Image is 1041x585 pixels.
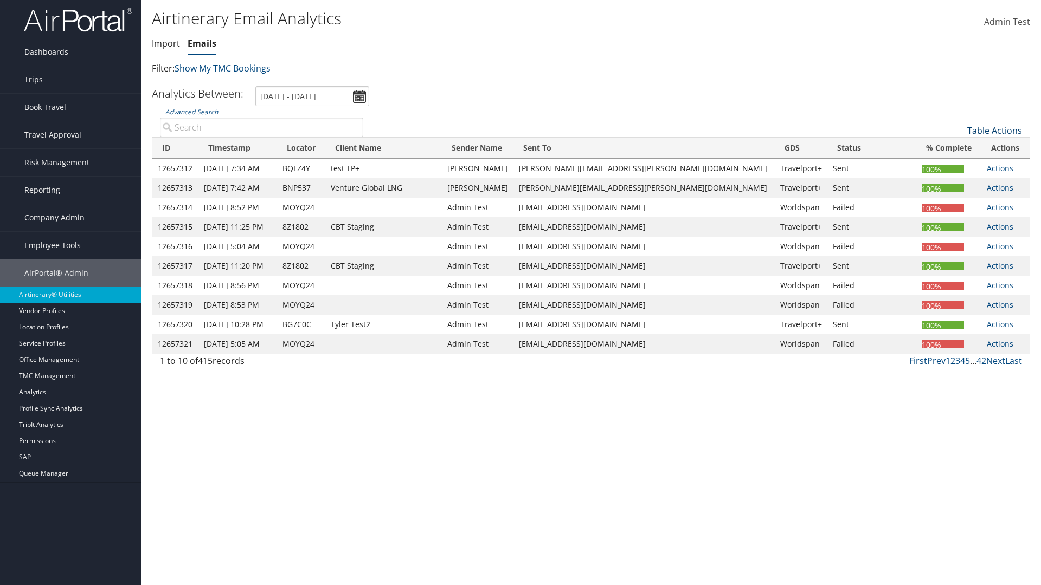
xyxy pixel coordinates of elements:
[775,138,828,159] th: GDS: activate to sort column ascending
[188,37,216,49] a: Emails
[922,223,964,231] div: 100%
[775,159,828,178] td: Travelport+
[255,86,369,106] input: [DATE] - [DATE]
[922,340,964,348] div: 100%
[152,256,198,276] td: 12657317
[442,334,514,354] td: Admin Test
[325,159,441,178] td: test TP+
[1005,355,1022,367] a: Last
[152,276,198,295] td: 12657318
[152,62,737,76] p: Filter:
[775,315,828,334] td: Travelport+
[827,217,916,237] td: Sent
[922,301,964,309] div: 100%
[152,178,198,198] td: 12657313
[24,7,132,32] img: airportal-logo.png
[442,276,514,295] td: Admin Test
[198,256,277,276] td: [DATE] 11:20 PM
[909,355,927,367] a: First
[198,138,277,159] th: Timestamp: activate to sort column ascending
[152,237,198,256] td: 12657316
[24,66,43,93] span: Trips
[981,138,1030,159] th: Actions
[198,334,277,354] td: [DATE] 5:05 AM
[152,37,180,49] a: Import
[775,237,828,256] td: Worldspan
[946,355,950,367] a: 1
[987,300,1013,310] a: Actions
[922,184,964,192] div: 100%
[198,276,277,295] td: [DATE] 8:56 PM
[827,138,916,159] th: Status: activate to sort column ascending
[277,178,326,198] td: BNP537
[987,280,1013,290] a: Actions
[152,334,198,354] td: 12657321
[277,276,326,295] td: MOYQ24
[24,121,81,148] span: Travel Approval
[198,237,277,256] td: [DATE] 5:04 AM
[513,217,774,237] td: [EMAIL_ADDRESS][DOMAIN_NAME]
[325,315,441,334] td: Tyler Test2
[175,62,271,74] a: Show My TMC Bookings
[513,198,774,217] td: [EMAIL_ADDRESS][DOMAIN_NAME]
[24,38,68,66] span: Dashboards
[927,355,946,367] a: Prev
[152,198,198,217] td: 12657314
[513,295,774,315] td: [EMAIL_ADDRESS][DOMAIN_NAME]
[442,315,514,334] td: Admin Test
[987,183,1013,193] a: Actions
[152,315,198,334] td: 12657320
[827,198,916,217] td: Failed
[198,315,277,334] td: [DATE] 10:28 PM
[24,177,60,204] span: Reporting
[277,295,326,315] td: MOYQ24
[24,149,89,176] span: Risk Management
[198,295,277,315] td: [DATE] 8:53 PM
[442,138,514,159] th: Sender Name: activate to sort column ascending
[325,256,441,276] td: CBT Staging
[775,276,828,295] td: Worldspan
[442,198,514,217] td: Admin Test
[152,138,198,159] th: ID: activate to sort column descending
[198,198,277,217] td: [DATE] 8:52 PM
[277,198,326,217] td: MOYQ24
[984,16,1030,28] span: Admin Test
[325,217,441,237] td: CBT Staging
[827,295,916,315] td: Failed
[198,159,277,178] td: [DATE] 7:34 AM
[325,178,441,198] td: Venture Global LNG
[277,315,326,334] td: BG7C0C
[165,107,218,116] a: Advanced Search
[198,355,213,367] span: 415
[965,355,970,367] a: 5
[987,319,1013,329] a: Actions
[970,355,976,367] span: …
[827,256,916,276] td: Sent
[922,321,964,329] div: 100%
[442,178,514,198] td: [PERSON_NAME]
[827,276,916,295] td: Failed
[775,178,828,198] td: Travelport+
[442,159,514,178] td: [PERSON_NAME]
[775,334,828,354] td: Worldspan
[277,217,326,237] td: 8Z1802
[277,237,326,256] td: MOYQ24
[442,295,514,315] td: Admin Test
[987,222,1013,232] a: Actions
[442,237,514,256] td: Admin Test
[152,159,198,178] td: 12657312
[442,256,514,276] td: Admin Test
[976,355,986,367] a: 42
[916,138,982,159] th: % Complete: activate to sort column ascending
[922,243,964,251] div: 100%
[987,202,1013,212] a: Actions
[160,354,363,373] div: 1 to 10 of records
[325,138,441,159] th: Client Name: activate to sort column ascending
[277,159,326,178] td: BQLZ4Y
[987,261,1013,271] a: Actions
[513,334,774,354] td: [EMAIL_ADDRESS][DOMAIN_NAME]
[160,118,363,137] input: Advanced Search
[955,355,960,367] a: 3
[775,256,828,276] td: Travelport+
[513,138,774,159] th: Sent To: activate to sort column ascending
